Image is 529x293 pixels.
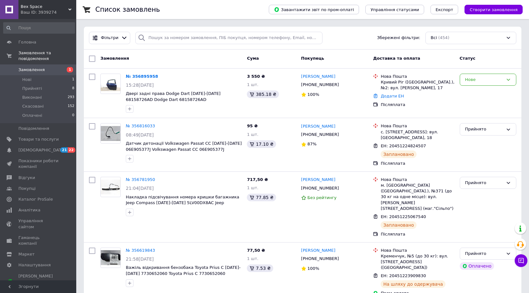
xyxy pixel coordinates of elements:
[381,214,426,219] span: ЕН: 20451225067540
[101,35,119,41] span: Фільтри
[135,32,322,44] input: Пошук за номером замовлення, ПІБ покупця, номером телефону, Email, номером накладної
[18,207,40,213] span: Аналітика
[373,56,420,61] span: Доставка та оплата
[126,123,155,128] a: № 356816033
[247,194,276,201] div: 77.85 ₴
[101,126,120,141] img: Фото товару
[101,250,120,265] img: Фото товару
[300,130,340,139] div: [PHONE_NUMBER]
[301,74,336,80] a: [PERSON_NAME]
[381,79,454,91] div: Кривий Ріг ([GEOGRAPHIC_DATA].), №2: вул. [PERSON_NAME], 17
[247,185,258,190] span: 1 шт.
[381,177,454,183] div: Нова Пошта
[377,35,420,41] span: Збережені фільтри:
[381,253,454,271] div: Кременчук, №5 (до 30 кг): вул. [STREET_ADDRESS] ([GEOGRAPHIC_DATA])
[18,235,59,246] span: Гаманець компанії
[72,86,74,91] span: 8
[60,147,68,153] span: 21
[126,91,220,102] a: Двері задні права Dodge Dart [DATE]-[DATE] 68158726AD Dodge Dart 68158726AD
[126,186,154,191] span: 21:04[DATE]
[22,103,44,109] span: Скасовані
[22,95,42,100] span: Виконані
[381,161,454,166] div: Післяплата
[300,255,340,263] div: [PHONE_NUMBER]
[308,92,319,97] span: 100%
[431,35,437,41] span: Всі
[460,262,494,270] div: Оплачено
[18,273,59,291] span: [PERSON_NAME] та рахунки
[370,7,419,12] span: Управління статусами
[247,132,258,137] span: 1 шт.
[458,7,523,12] a: Створити замовлення
[100,123,121,143] a: Фото товару
[126,265,241,276] a: Важіль відкривання бензобака Toyota Prius C [DATE]-[DATE] 7730652060 Toyota Prius C 7730652060
[301,56,324,61] span: Покупець
[300,184,340,192] div: [PHONE_NUMBER]
[18,251,35,257] span: Маркет
[18,158,59,170] span: Показники роботи компанії
[381,273,426,278] span: ЕН: 20451223909830
[247,90,279,98] div: 385.18 ₴
[126,256,154,262] span: 21:58[DATE]
[515,254,527,267] button: Чат з покупцем
[68,147,75,153] span: 22
[67,67,73,72] span: 1
[126,132,154,137] span: 08:49[DATE]
[101,180,120,195] img: Фото товару
[18,39,36,45] span: Головна
[126,83,154,88] span: 15:28[DATE]
[22,113,42,118] span: Оплачені
[247,82,258,87] span: 1 шт.
[308,142,317,146] span: 87%
[431,5,458,14] button: Експорт
[18,50,76,62] span: Замовлення та повідомлення
[465,250,503,257] div: Прийнято
[21,10,76,15] div: Ваш ID: 3939274
[100,74,121,94] a: Фото товару
[308,266,319,271] span: 100%
[247,74,265,79] span: 3 550 ₴
[100,248,121,268] a: Фото товару
[126,141,242,152] a: Датчик детонації Volkswagen Passat CC [DATE]-[DATE] 06E905377J Volkswagen Passat CC 06E905377J
[72,113,74,118] span: 0
[381,248,454,253] div: Нова Пошта
[72,77,74,83] span: 1
[100,56,129,61] span: Замовлення
[465,5,523,14] button: Створити замовлення
[381,280,445,288] div: На шляху до одержувача
[101,76,120,91] img: Фото товару
[301,177,336,183] a: [PERSON_NAME]
[247,256,258,261] span: 1 шт.
[381,183,454,211] div: м. [GEOGRAPHIC_DATA] ([GEOGRAPHIC_DATA].), №371 (до 30 кг на одне місце): вул. [PERSON_NAME][STRE...
[381,221,417,229] div: Заплановано
[18,126,49,131] span: Повідомлення
[126,248,155,253] a: № 356619843
[381,123,454,129] div: Нова Пошта
[22,77,31,83] span: Нові
[438,35,449,40] span: (454)
[301,123,336,130] a: [PERSON_NAME]
[247,248,265,253] span: 77,50 ₴
[3,22,75,34] input: Пошук
[18,196,53,202] span: Каталог ProSale
[22,86,42,91] span: Прийняті
[18,175,35,181] span: Відгуки
[300,81,340,89] div: [PHONE_NUMBER]
[247,264,273,272] div: 7.53 ₴
[381,102,454,108] div: Післяплата
[126,195,239,211] a: Накладка підсвічування номера кришки багажника Jeep Compass [DATE]-[DATE] 5LV00DX8AC Jeep Compass...
[247,140,276,148] div: 17.10 ₴
[18,262,51,268] span: Налаштування
[465,180,503,186] div: Прийнято
[465,77,503,83] div: Нове
[381,94,404,98] a: Додати ЕН
[381,74,454,79] div: Нова Пошта
[100,177,121,197] a: Фото товару
[18,218,59,230] span: Управління сайтом
[247,123,258,128] span: 95 ₴
[381,143,426,148] span: ЕН: 20451224824507
[365,5,424,14] button: Управління статусами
